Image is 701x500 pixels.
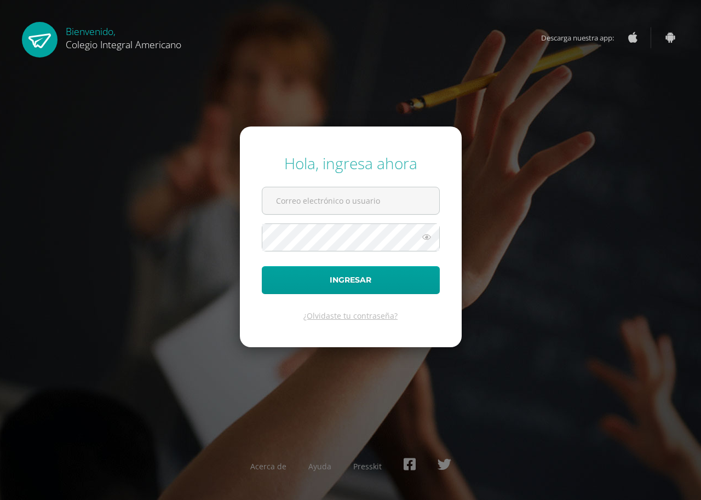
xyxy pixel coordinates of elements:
[262,153,440,174] div: Hola, ingresa ahora
[541,27,625,48] span: Descarga nuestra app:
[353,461,382,472] a: Presskit
[262,187,439,214] input: Correo electrónico o usuario
[262,266,440,294] button: Ingresar
[250,461,286,472] a: Acerca de
[66,38,181,51] span: Colegio Integral Americano
[66,22,181,51] div: Bienvenido,
[308,461,331,472] a: Ayuda
[303,311,398,321] a: ¿Olvidaste tu contraseña?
